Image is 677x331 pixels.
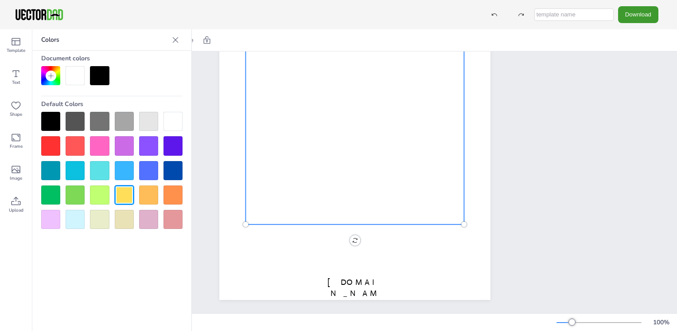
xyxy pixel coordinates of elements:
[9,207,23,214] span: Upload
[10,111,22,118] span: Shape
[7,47,25,54] span: Template
[327,277,382,309] span: [DOMAIN_NAME]
[10,175,22,182] span: Image
[41,96,183,112] div: Default Colors
[534,8,614,21] input: template name
[650,318,672,327] div: 100 %
[41,51,183,66] div: Document colors
[41,29,168,51] p: Colors
[10,143,23,150] span: Frame
[618,6,658,23] button: Download
[14,8,64,21] img: VectorDad-1.png
[12,79,20,86] span: Text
